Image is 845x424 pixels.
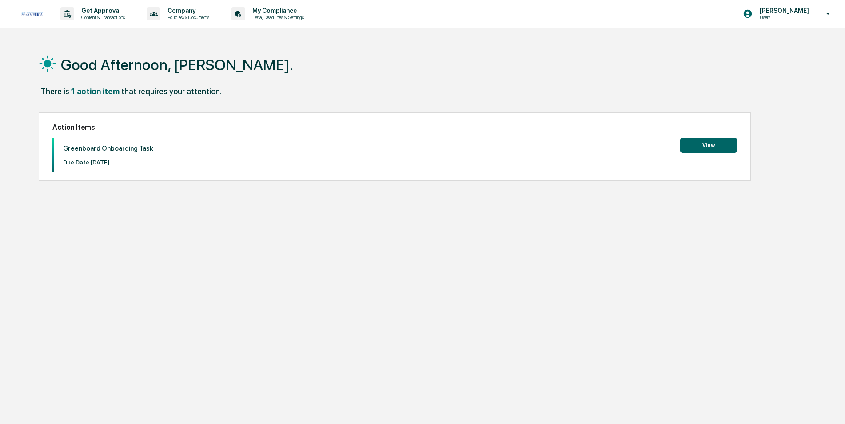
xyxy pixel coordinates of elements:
[63,159,153,166] p: Due Date: [DATE]
[71,87,120,96] div: 1 action item
[245,7,308,14] p: My Compliance
[74,14,129,20] p: Content & Transactions
[121,87,222,96] div: that requires your attention.
[40,87,69,96] div: There is
[52,123,737,132] h2: Action Items
[753,14,813,20] p: Users
[160,7,214,14] p: Company
[680,138,737,153] button: View
[753,7,813,14] p: [PERSON_NAME]
[680,140,737,149] a: View
[21,12,43,16] img: logo
[63,144,153,152] p: Greenboard Onboarding Task
[74,7,129,14] p: Get Approval
[160,14,214,20] p: Policies & Documents
[61,56,293,74] h1: Good Afternoon, [PERSON_NAME].
[245,14,308,20] p: Data, Deadlines & Settings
